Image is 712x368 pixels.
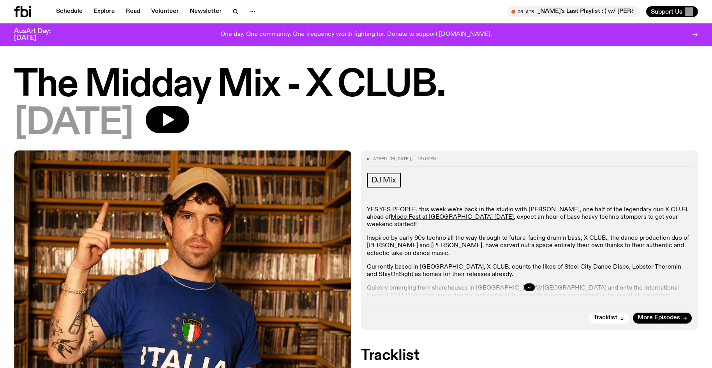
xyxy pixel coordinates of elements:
[589,313,629,324] button: Tracklist
[508,6,640,17] button: On AirThe Playlist / [PERSON_NAME]'s Last Playlist :'( w/ [PERSON_NAME], [PERSON_NAME], [PERSON_N...
[367,206,692,229] p: YES YES PEOPLE, this week we're back in the studio with [PERSON_NAME], one half of the legendary ...
[372,176,396,184] span: DJ Mix
[146,6,183,17] a: Volunteer
[361,349,698,363] h2: Tracklist
[14,106,133,141] span: [DATE]
[373,156,395,162] span: Aired on
[594,315,617,321] span: Tracklist
[367,173,401,188] a: DJ Mix
[367,264,692,278] p: Currently based in [GEOGRAPHIC_DATA], X CLUB. counts the likes of Steel City Dance Discs, Lobster...
[646,6,698,17] button: Support Us
[14,68,698,103] h1: The Midday Mix - X CLUB.
[411,156,436,162] span: , 12:00pm
[391,214,514,220] a: Mode Fest at [GEOGRAPHIC_DATA] [DATE]
[14,28,64,41] h3: AusArt Day: [DATE]
[367,235,692,257] p: Inspired by early 90s techno all the way through to future-facing drum’n’bass, X CLUB., the dance...
[51,6,87,17] a: Schedule
[220,31,492,38] p: One day. One community. One frequency worth fighting for. Donate to support [DOMAIN_NAME].
[185,6,226,17] a: Newsletter
[89,6,120,17] a: Explore
[638,315,680,321] span: More Episodes
[633,313,692,324] a: More Episodes
[395,156,411,162] span: [DATE]
[121,6,145,17] a: Read
[651,8,682,15] span: Support Us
